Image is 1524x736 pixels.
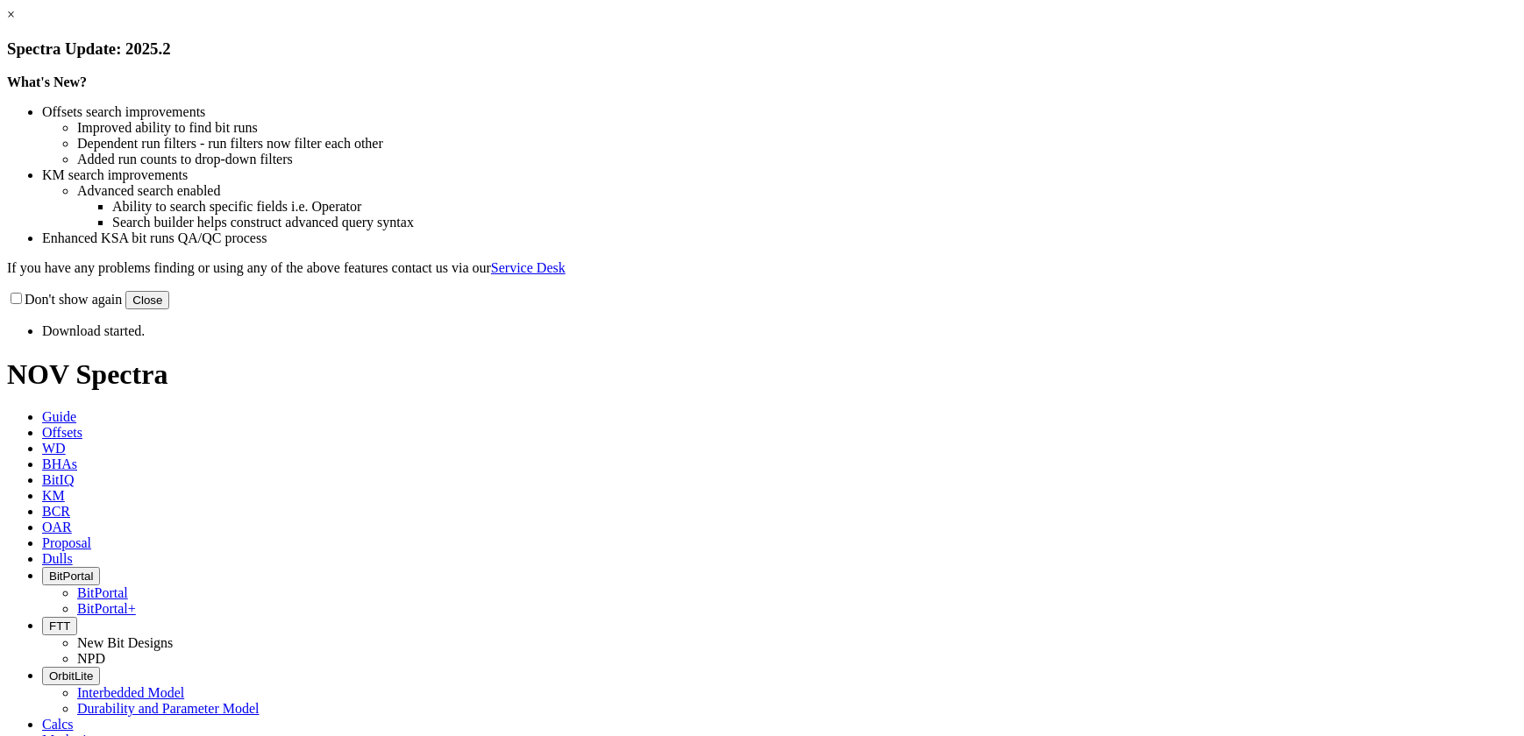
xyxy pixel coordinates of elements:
[11,293,22,304] input: Don't show again
[491,260,566,275] a: Service Desk
[77,183,1517,199] li: Advanced search enabled
[7,7,15,22] a: ×
[42,104,1517,120] li: Offsets search improvements
[42,504,70,519] span: BCR
[77,152,1517,167] li: Added run counts to drop-down filters
[42,323,145,338] span: Download started.
[112,215,1517,230] li: Search builder helps construct advanced query syntax
[49,570,93,583] span: BitPortal
[42,551,73,566] span: Dulls
[125,291,169,309] button: Close
[42,230,1517,246] li: Enhanced KSA bit runs QA/QC process
[42,535,91,550] span: Proposal
[7,39,1517,59] h3: Spectra Update: 2025.2
[112,199,1517,215] li: Ability to search specific fields i.e. Operator
[77,651,105,666] a: NPD
[7,260,1517,276] p: If you have any problems finding or using any of the above features contact us via our
[49,669,93,683] span: OrbitLite
[7,292,122,307] label: Don't show again
[42,456,77,471] span: BHAs
[77,685,184,700] a: Interbedded Model
[7,358,1517,391] h1: NOV Spectra
[42,472,74,487] span: BitIQ
[42,520,72,534] span: OAR
[77,120,1517,136] li: Improved ability to find bit runs
[77,635,173,650] a: New Bit Designs
[42,441,66,456] span: WD
[77,136,1517,152] li: Dependent run filters - run filters now filter each other
[42,717,74,732] span: Calcs
[77,585,128,600] a: BitPortal
[42,409,76,424] span: Guide
[77,701,260,716] a: Durability and Parameter Model
[77,601,136,616] a: BitPortal+
[49,619,70,633] span: FTT
[42,425,82,440] span: Offsets
[42,167,1517,183] li: KM search improvements
[42,488,65,503] span: KM
[7,74,87,89] strong: What's New?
